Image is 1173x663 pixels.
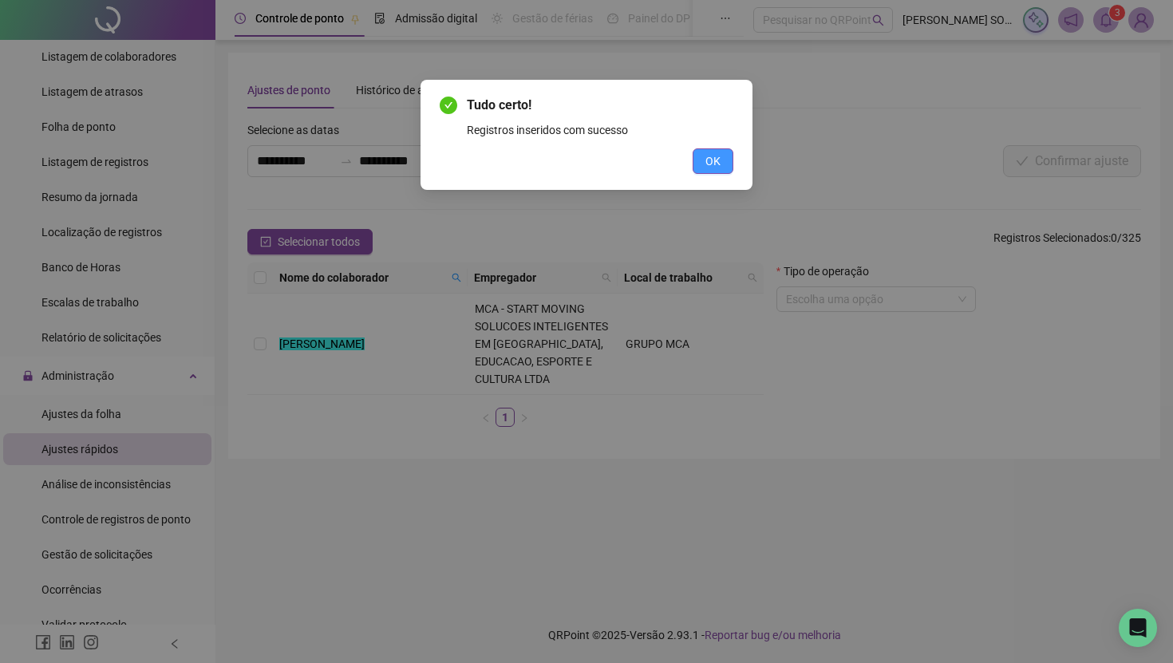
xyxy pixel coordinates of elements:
[467,96,733,115] span: Tudo certo!
[1119,609,1157,647] div: Open Intercom Messenger
[705,152,721,170] span: OK
[467,121,733,139] div: Registros inseridos com sucesso
[693,148,733,174] button: OK
[440,97,457,114] span: check-circle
